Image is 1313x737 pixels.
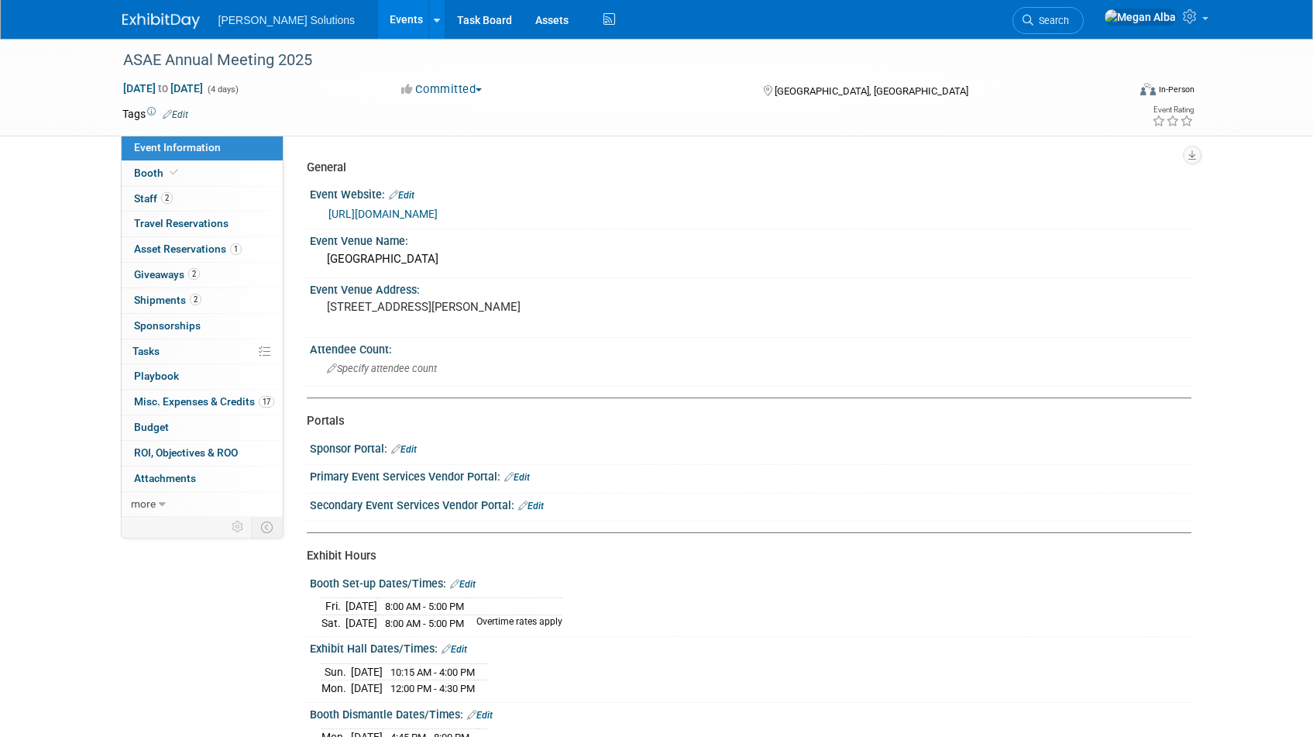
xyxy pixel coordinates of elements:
[132,345,160,357] span: Tasks
[122,288,283,313] a: Shipments2
[385,601,464,612] span: 8:00 AM - 5:00 PM
[307,413,1180,429] div: Portals
[1012,7,1084,34] a: Search
[1140,83,1156,95] img: Format-Inperson.png
[345,598,377,615] td: [DATE]
[327,300,660,314] pre: [STREET_ADDRESS][PERSON_NAME]
[122,467,283,491] a: Attachments
[122,81,204,95] span: [DATE] [DATE]
[251,517,283,537] td: Toggle Event Tabs
[310,437,1191,457] div: Sponsor Portal:
[310,183,1191,203] div: Event Website:
[122,161,283,186] a: Booth
[122,339,283,364] a: Tasks
[122,212,283,236] a: Travel Reservations
[467,615,562,631] td: Overtime rates apply
[122,492,283,517] a: more
[122,13,200,29] img: ExhibitDay
[134,268,200,281] span: Giveaways
[307,160,1180,176] div: General
[122,106,188,122] td: Tags
[230,243,242,255] span: 1
[396,81,488,98] button: Committed
[327,363,437,374] span: Specify attendee count
[310,637,1191,657] div: Exhibit Hall Dates/Times:
[122,415,283,440] a: Budget
[385,618,464,629] span: 8:00 AM - 5:00 PM
[134,472,196,484] span: Attachments
[225,517,252,537] td: Personalize Event Tab Strip
[351,663,383,680] td: [DATE]
[1152,106,1194,114] div: Event Rating
[218,14,356,26] span: [PERSON_NAME] Solutions
[310,338,1191,357] div: Attendee Count:
[321,615,345,631] td: Sat.
[134,370,179,382] span: Playbook
[134,167,181,179] span: Booth
[310,465,1191,485] div: Primary Event Services Vendor Portal:
[504,472,530,483] a: Edit
[390,683,475,694] span: 12:00 PM - 4:30 PM
[122,136,283,160] a: Event Information
[170,168,178,177] i: Booth reservation complete
[134,421,169,433] span: Budget
[134,294,201,306] span: Shipments
[351,680,383,697] td: [DATE]
[190,294,201,305] span: 2
[134,319,201,332] span: Sponsorships
[1036,81,1195,104] div: Event Format
[134,446,238,459] span: ROI, Objectives & ROO
[122,237,283,262] a: Asset Reservations1
[467,710,493,721] a: Edit
[122,263,283,288] a: Giveaways2
[134,395,274,408] span: Misc. Expenses & Credits
[310,229,1191,249] div: Event Venue Name:
[1158,84,1194,95] div: In-Person
[391,444,417,455] a: Edit
[122,187,283,212] a: Staff2
[775,85,968,97] span: [GEOGRAPHIC_DATA], [GEOGRAPHIC_DATA]
[442,644,467,655] a: Edit
[328,208,438,220] a: [URL][DOMAIN_NAME]
[134,243,242,255] span: Asset Reservations
[134,217,229,229] span: Travel Reservations
[310,703,1191,723] div: Booth Dismantle Dates/Times:
[321,247,1180,271] div: [GEOGRAPHIC_DATA]
[1033,15,1069,26] span: Search
[122,441,283,466] a: ROI, Objectives & ROO
[122,390,283,415] a: Misc. Expenses & Credits17
[188,268,200,280] span: 2
[450,579,476,590] a: Edit
[122,314,283,339] a: Sponsorships
[161,192,173,204] span: 2
[321,680,351,697] td: Mon.
[345,615,377,631] td: [DATE]
[122,364,283,389] a: Playbook
[206,84,239,95] span: (4 days)
[156,82,170,95] span: to
[321,663,351,680] td: Sun.
[310,494,1191,514] div: Secondary Event Services Vendor Portal:
[389,190,414,201] a: Edit
[307,548,1180,564] div: Exhibit Hours
[118,46,1104,74] div: ASAE Annual Meeting 2025
[259,396,274,408] span: 17
[163,109,188,120] a: Edit
[390,666,475,678] span: 10:15 AM - 4:00 PM
[321,598,345,615] td: Fri.
[134,141,221,153] span: Event Information
[310,278,1191,298] div: Event Venue Address:
[1104,9,1177,26] img: Megan Alba
[518,501,544,511] a: Edit
[310,572,1191,592] div: Booth Set-up Dates/Times:
[131,498,156,510] span: more
[134,192,173,205] span: Staff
